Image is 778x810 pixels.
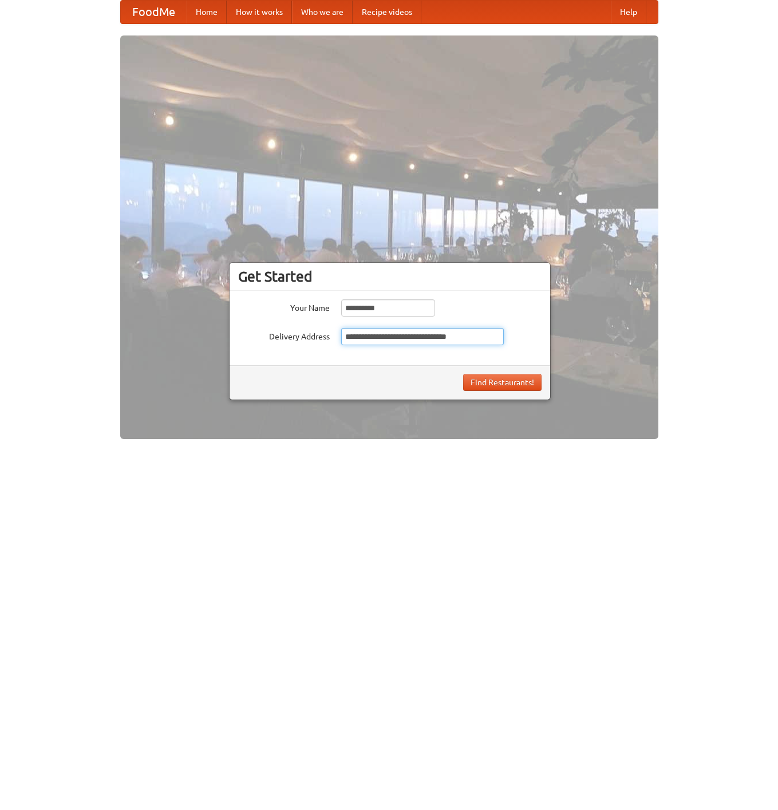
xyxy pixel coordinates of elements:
a: How it works [227,1,292,23]
h3: Get Started [238,268,542,285]
label: Delivery Address [238,328,330,342]
label: Your Name [238,299,330,314]
a: Who we are [292,1,353,23]
button: Find Restaurants! [463,374,542,391]
a: Recipe videos [353,1,421,23]
a: Help [611,1,646,23]
a: Home [187,1,227,23]
a: FoodMe [121,1,187,23]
